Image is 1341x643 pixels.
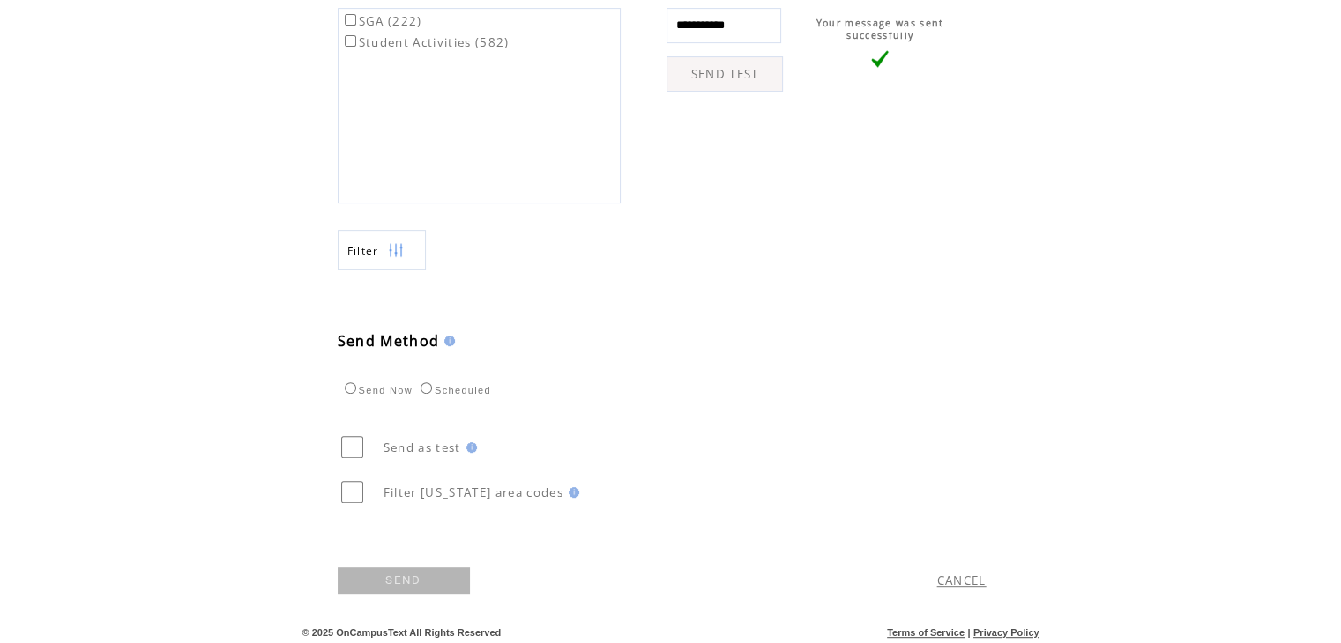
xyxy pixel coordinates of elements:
a: Filter [338,230,426,270]
a: SEND TEST [667,56,783,92]
a: Privacy Policy [973,627,1039,638]
span: Your message was sent successfully [816,17,944,41]
label: Send Now [340,385,413,395]
img: help.gif [563,487,579,498]
a: CANCEL [937,573,987,588]
label: Scheduled [416,385,491,395]
a: Terms of Service [887,627,965,638]
input: Send Now [345,382,356,394]
a: SEND [338,567,470,594]
img: help.gif [461,442,477,453]
span: Show filters [347,243,379,258]
label: Student Activities (582) [341,34,510,50]
span: Send Method [338,331,440,351]
span: Filter [US_STATE] area codes [384,484,563,500]
input: SGA (222) [345,14,356,26]
img: help.gif [439,336,455,346]
span: | [967,627,970,638]
span: © 2025 OnCampusText All Rights Reserved [302,627,502,638]
img: filters.png [388,231,404,270]
label: SGA (222) [341,13,422,29]
span: Send as test [384,440,461,455]
img: vLarge.png [871,50,889,68]
input: Student Activities (582) [345,35,356,47]
input: Scheduled [421,382,432,394]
